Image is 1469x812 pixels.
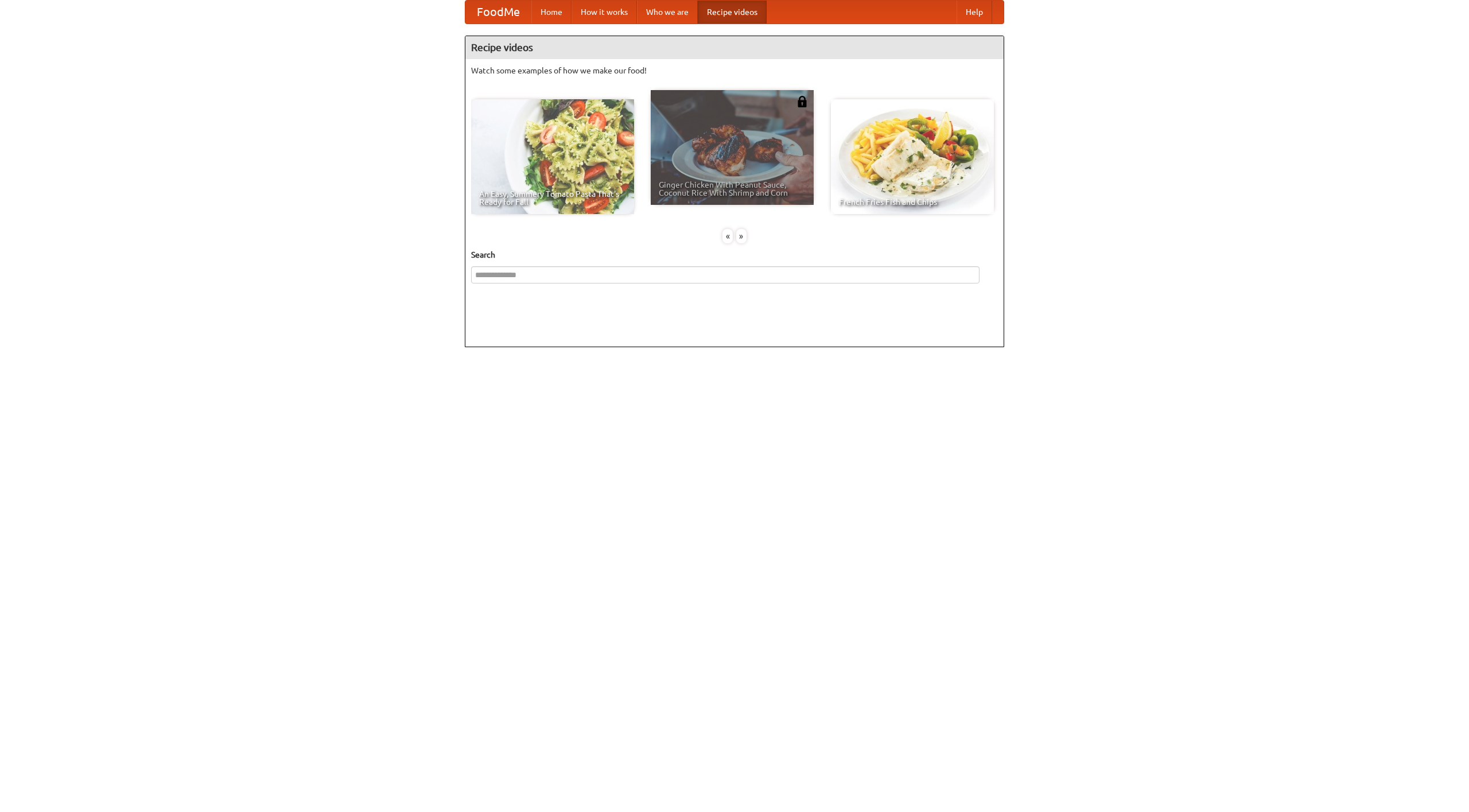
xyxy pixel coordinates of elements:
[831,99,994,214] a: French Fries Fish and Chips
[465,36,1004,59] h4: Recipe videos
[531,1,572,24] a: Home
[471,65,998,76] p: Watch some examples of how we make our food!
[722,229,733,243] div: «
[637,1,698,24] a: Who we are
[839,198,986,206] span: French Fries Fish and Chips
[957,1,992,24] a: Help
[479,190,626,206] span: An Easy, Summery Tomato Pasta That's Ready for Fall
[572,1,637,24] a: How it works
[471,99,634,214] a: An Easy, Summery Tomato Pasta That's Ready for Fall
[736,229,747,243] div: »
[698,1,767,24] a: Recipe videos
[465,1,531,24] a: FoodMe
[471,249,998,261] h5: Search
[796,96,808,107] img: 483408.png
